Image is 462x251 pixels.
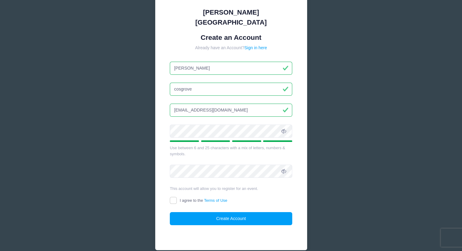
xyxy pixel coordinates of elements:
button: Create Account [170,212,292,225]
h1: Create an Account [170,33,292,42]
input: Email [170,104,292,117]
input: First Name [170,62,292,75]
a: Terms of Use [204,198,228,203]
div: [PERSON_NAME][GEOGRAPHIC_DATA] [170,7,292,27]
div: This account will allow you to register for an event. [170,186,292,192]
span: I agree to the [180,198,227,203]
input: Last Name [170,83,292,96]
a: Sign in here [244,45,267,50]
input: I agree to theTerms of Use [170,197,177,204]
div: Use between 6 and 25 characters with a mix of letters, numbers & symbols. [170,145,292,157]
div: Already have an Account? [170,45,292,51]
